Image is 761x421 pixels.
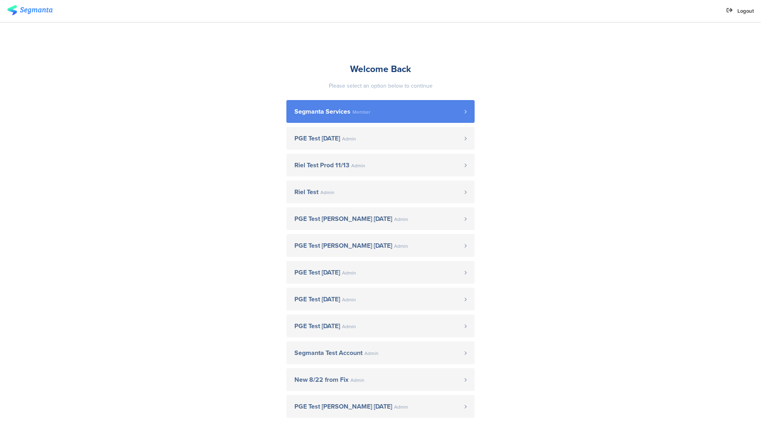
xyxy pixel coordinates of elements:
span: Admin [342,136,356,141]
a: PGE Test [PERSON_NAME] [DATE] Admin [286,234,475,257]
a: PGE Test [DATE] Admin [286,315,475,337]
span: PGE Test [DATE] [294,269,340,276]
span: Logout [737,7,754,15]
div: Welcome Back [286,62,475,76]
span: Admin [350,378,364,383]
span: Admin [320,190,334,195]
span: PGE Test [PERSON_NAME] [DATE] [294,243,392,249]
a: Riel Test Prod 11/13 Admin [286,154,475,176]
span: PGE Test [PERSON_NAME] [DATE] [294,403,392,410]
a: PGE Test [DATE] Admin [286,127,475,150]
span: PGE Test [DATE] [294,323,340,329]
a: PGE Test [DATE] Admin [286,261,475,284]
a: Segmanta Test Account Admin [286,341,475,364]
span: Admin [394,244,408,249]
span: Admin [394,405,408,409]
a: PGE Test [DATE] Admin [286,288,475,311]
span: Segmanta Test Account [294,350,362,356]
span: Riel Test Prod 11/13 [294,162,349,168]
div: Please select an option below to continue [286,82,475,90]
a: PGE Test [PERSON_NAME] [DATE] Admin [286,395,475,418]
span: Admin [364,351,378,356]
span: Segmanta Services [294,108,350,115]
span: PGE Test [DATE] [294,296,340,303]
span: Riel Test [294,189,318,195]
span: New 8/22 from Fix [294,377,348,383]
a: New 8/22 from Fix Admin [286,368,475,391]
span: PGE Test [PERSON_NAME] [DATE] [294,216,392,222]
a: Riel Test Admin [286,180,475,203]
span: Admin [342,324,356,329]
span: Admin [342,297,356,302]
span: Member [352,110,370,114]
span: Admin [394,217,408,222]
span: PGE Test [DATE] [294,135,340,142]
a: Segmanta Services Member [286,100,475,123]
a: PGE Test [PERSON_NAME] [DATE] Admin [286,207,475,230]
span: Admin [351,163,365,168]
img: segmanta logo [7,5,52,15]
span: Admin [342,271,356,275]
